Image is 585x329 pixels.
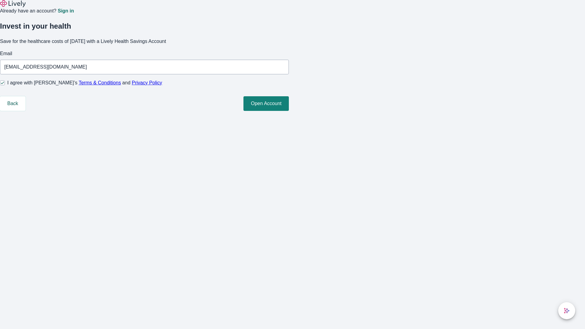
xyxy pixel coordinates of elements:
a: Terms & Conditions [79,80,121,85]
a: Privacy Policy [132,80,162,85]
svg: Lively AI Assistant [564,308,570,314]
a: Sign in [58,9,74,13]
span: I agree with [PERSON_NAME]’s and [7,79,162,87]
button: chat [558,302,575,319]
button: Open Account [243,96,289,111]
